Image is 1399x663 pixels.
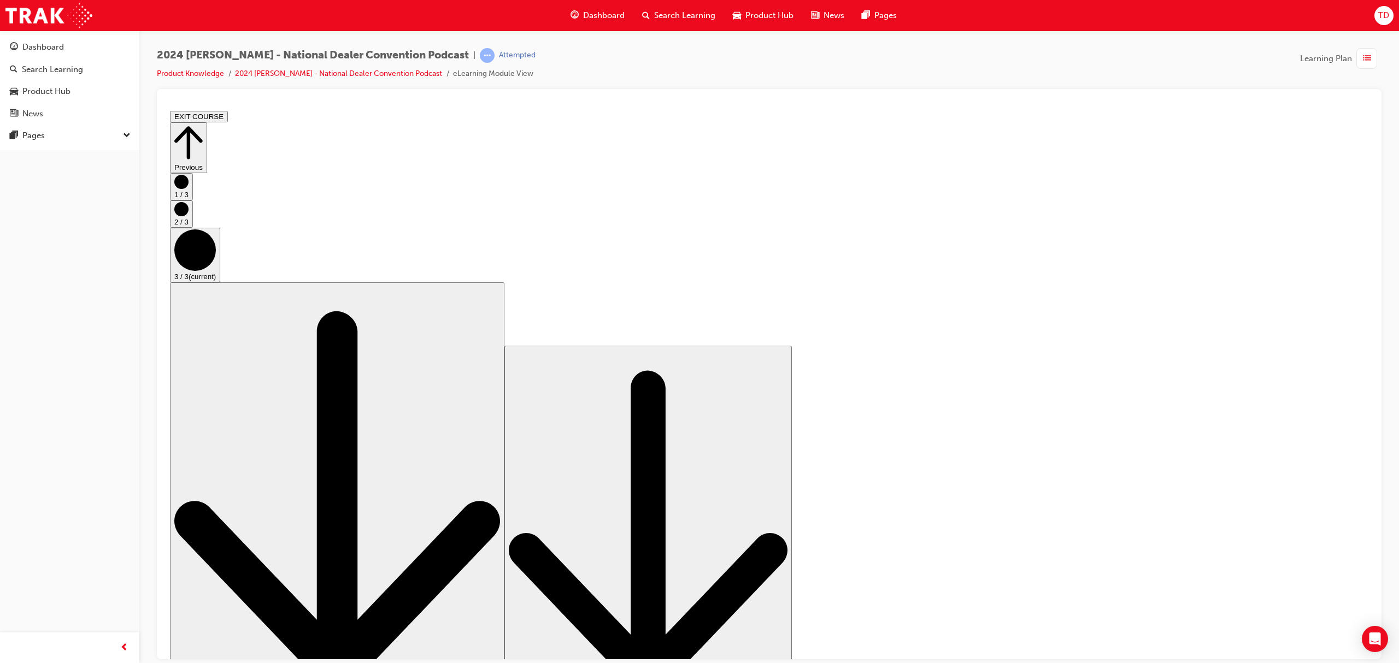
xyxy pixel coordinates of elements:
[499,50,536,61] div: Attempted
[4,81,135,102] a: Product Hub
[4,35,135,126] button: DashboardSearch LearningProduct HubNews
[22,63,83,76] div: Search Learning
[4,16,1203,624] div: Step controls
[1362,626,1388,652] div: Open Intercom Messenger
[1363,52,1371,66] span: list-icon
[802,4,853,27] a: news-iconNews
[642,9,650,22] span: search-icon
[853,4,906,27] a: pages-iconPages
[10,109,18,119] span: news-icon
[1374,6,1394,25] button: TD
[4,104,135,124] a: News
[733,9,741,22] span: car-icon
[10,65,17,75] span: search-icon
[4,126,135,146] button: Pages
[562,4,633,27] a: guage-iconDashboard
[10,87,18,97] span: car-icon
[724,4,802,27] a: car-iconProduct Hub
[4,60,135,80] a: Search Learning
[1300,48,1382,69] button: Learning Plan
[157,69,224,78] a: Product Knowledge
[5,3,92,28] img: Trak
[4,37,135,57] a: Dashboard
[862,9,870,22] span: pages-icon
[10,43,18,52] span: guage-icon
[571,9,579,22] span: guage-icon
[633,4,724,27] a: search-iconSearch Learning
[10,131,18,141] span: pages-icon
[1300,52,1352,65] span: Learning Plan
[120,641,128,655] span: prev-icon
[123,129,131,143] span: down-icon
[811,9,819,22] span: news-icon
[9,57,37,65] span: Previous
[874,9,897,22] span: Pages
[22,41,64,54] div: Dashboard
[1378,9,1389,22] span: TD
[157,49,469,62] span: 2024 [PERSON_NAME] - National Dealer Convention Podcast
[453,68,533,80] li: eLearning Module View
[473,49,475,62] span: |
[22,129,45,142] div: Pages
[824,9,844,22] span: News
[4,16,42,67] button: Previous
[23,166,50,174] span: (current)
[22,85,70,98] div: Product Hub
[4,94,27,121] button: 2 / 3
[22,108,43,120] div: News
[9,84,23,92] span: 1 / 3
[654,9,715,22] span: Search Learning
[4,67,27,94] button: 1 / 3
[745,9,793,22] span: Product Hub
[9,111,23,120] span: 2 / 3
[583,9,625,22] span: Dashboard
[235,69,442,78] a: 2024 [PERSON_NAME] - National Dealer Convention Podcast
[4,4,62,16] button: EXIT COURSE
[4,121,55,176] button: 3 / 3(current)
[480,48,495,63] span: learningRecordVerb_ATTEMPT-icon
[9,166,23,174] span: 3 / 3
